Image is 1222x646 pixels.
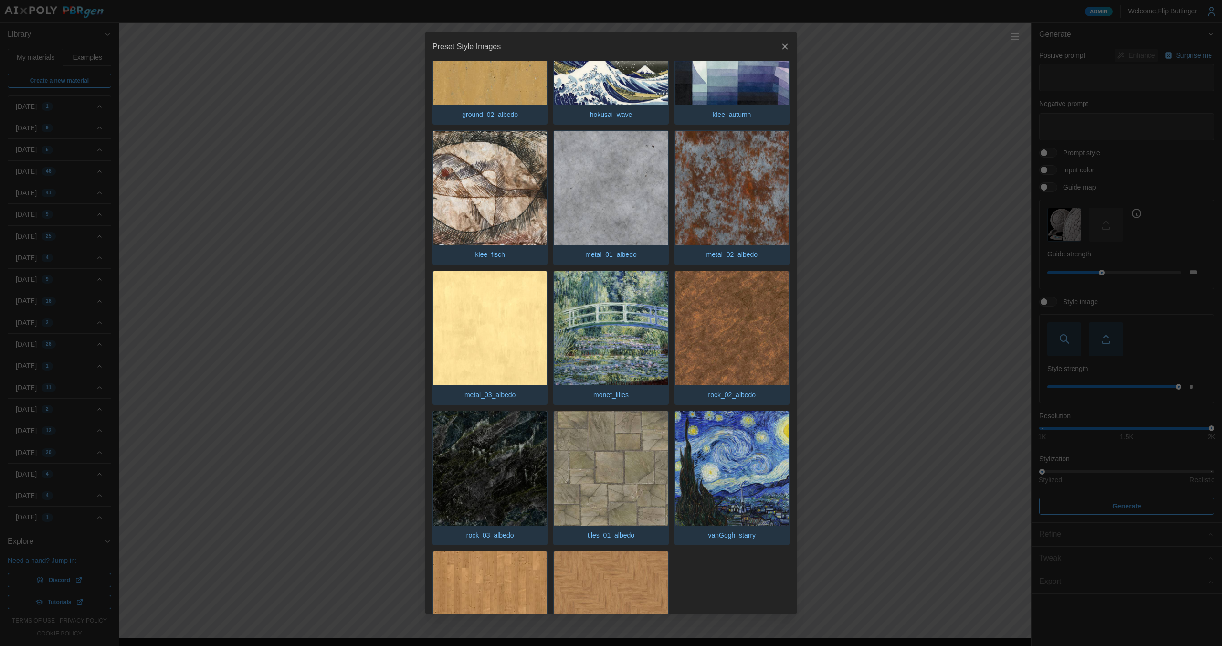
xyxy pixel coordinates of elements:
[553,411,668,545] button: tiles_01_albedo.jpgtiles_01_albedo
[432,43,501,51] h2: Preset Style Images
[433,271,547,385] img: metal_03_albedo.jpg
[462,526,519,545] p: rock_03_albedo
[554,271,668,385] img: monet_lilies.jpg
[471,245,510,264] p: klee_fisch
[675,271,789,385] img: rock_02_albedo.jpg
[674,271,790,405] button: rock_02_albedo.jpgrock_02_albedo
[433,131,547,245] img: klee_fisch.jpg
[553,271,668,405] button: monet_lilies.jpgmonet_lilies
[589,385,633,404] p: monet_lilies
[704,385,761,404] p: rock_02_albedo
[432,411,548,545] button: rock_03_albedo.jpgrock_03_albedo
[702,245,762,264] p: metal_02_albedo
[432,271,548,405] button: metal_03_albedo.jpgmetal_03_albedo
[460,385,520,404] p: metal_03_albedo
[580,245,641,264] p: metal_01_albedo
[704,526,761,545] p: vanGogh_starry
[554,131,668,245] img: metal_01_albedo.jpg
[674,130,790,265] button: metal_02_albedo.jpgmetal_02_albedo
[554,411,668,525] img: tiles_01_albedo.jpg
[583,526,639,545] p: tiles_01_albedo
[433,411,547,525] img: rock_03_albedo.jpg
[675,411,789,525] img: vanGogh_starry.jpg
[553,130,668,265] button: metal_01_albedo.jpgmetal_01_albedo
[675,131,789,245] img: metal_02_albedo.jpg
[674,411,790,545] button: vanGogh_starry.jpgvanGogh_starry
[432,130,548,265] button: klee_fisch.jpgklee_fisch
[457,105,523,124] p: ground_02_albedo
[708,105,756,124] p: klee_autumn
[585,105,637,124] p: hokusai_wave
